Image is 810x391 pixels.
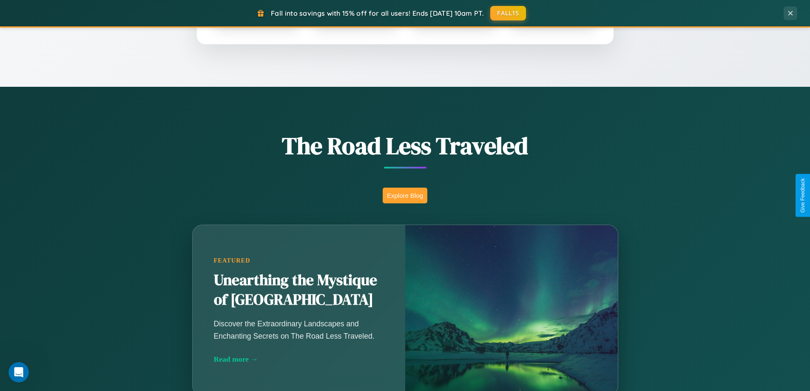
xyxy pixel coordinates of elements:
span: Fall into savings with 15% off for all users! Ends [DATE] 10am PT. [271,9,484,17]
h1: The Road Less Traveled [150,129,660,162]
p: Discover the Extraordinary Landscapes and Enchanting Secrets on The Road Less Traveled. [214,318,384,342]
button: Explore Blog [383,188,427,203]
button: FALL15 [490,6,526,20]
div: Give Feedback [800,178,806,213]
h2: Unearthing the Mystique of [GEOGRAPHIC_DATA] [214,271,384,310]
div: Featured [214,257,384,264]
iframe: Intercom live chat [9,362,29,382]
div: Read more → [214,355,384,364]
